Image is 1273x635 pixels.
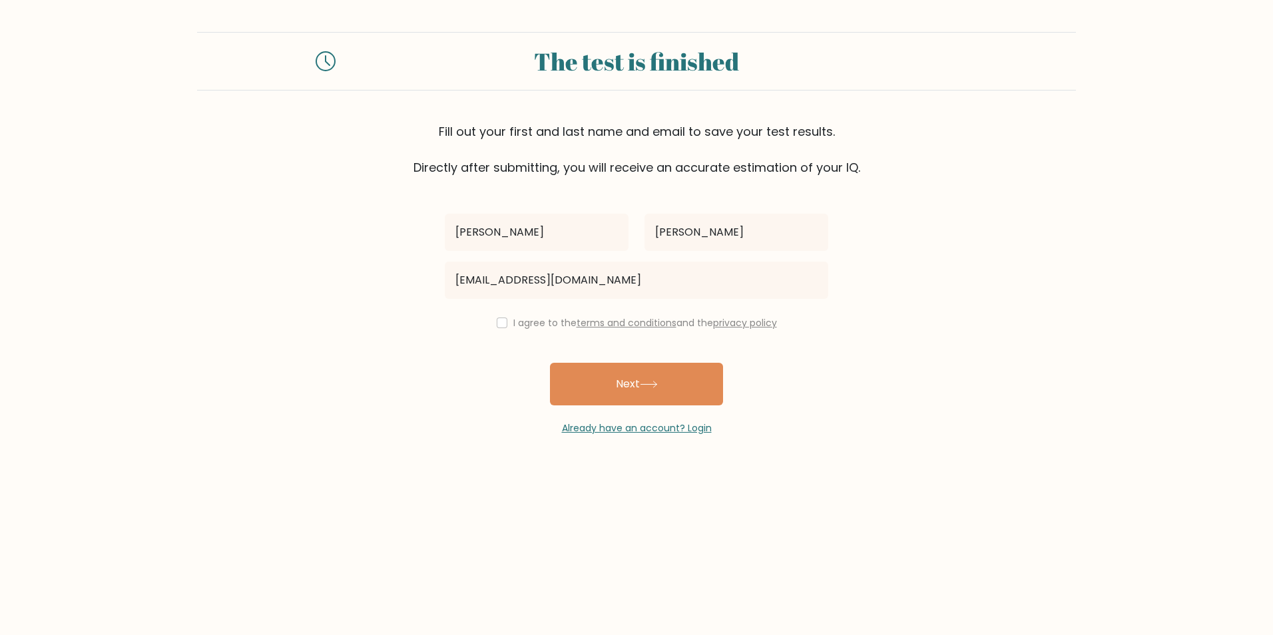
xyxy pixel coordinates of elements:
[713,316,777,329] a: privacy policy
[513,316,777,329] label: I agree to the and the
[445,214,629,251] input: First name
[197,122,1076,176] div: Fill out your first and last name and email to save your test results. Directly after submitting,...
[352,43,921,79] div: The test is finished
[577,316,676,329] a: terms and conditions
[644,214,828,251] input: Last name
[562,421,712,435] a: Already have an account? Login
[445,262,828,299] input: Email
[550,363,723,405] button: Next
